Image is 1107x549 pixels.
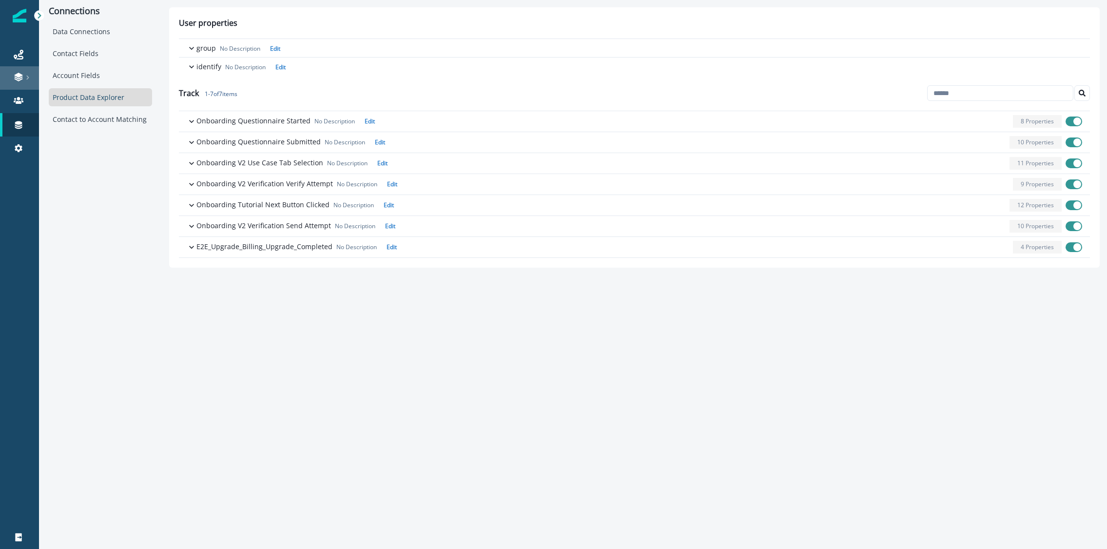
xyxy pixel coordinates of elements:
[1017,138,1054,147] p: 10 Properties
[337,180,377,189] p: No Description
[49,6,152,17] p: Connections
[381,180,397,188] button: Edit
[270,63,286,71] button: Edit
[179,58,1090,76] button: identifyNo DescriptionEdit
[1021,180,1054,189] p: 9 Properties
[379,222,395,230] button: Edit
[384,201,394,209] p: Edit
[196,199,330,210] p: Onboarding Tutorial Next Button Clicked
[325,138,365,147] p: No Description
[387,243,397,251] p: Edit
[1074,85,1090,101] button: Search
[275,63,286,71] p: Edit
[13,9,26,22] img: Inflection
[179,39,1090,57] button: groupNo DescriptionEdit
[179,216,1090,236] button: Onboarding V2 Verification Send AttemptNo DescriptionEdit10 Properties
[49,44,152,62] div: Contact Fields
[179,132,1090,153] button: Onboarding Questionnaire SubmittedNo DescriptionEdit10 Properties
[196,61,221,72] p: identify
[333,201,374,210] p: No Description
[220,44,260,53] p: No Description
[378,201,394,209] button: Edit
[179,153,1090,174] button: Onboarding V2 Use Case Tab SelectionNo DescriptionEdit11 Properties
[359,117,375,125] button: Edit
[264,44,280,53] button: Edit
[335,222,375,231] p: No Description
[1021,243,1054,252] p: 4 Properties
[381,243,397,251] button: Edit
[196,157,323,168] p: Onboarding V2 Use Case Tab Selection
[369,138,385,146] button: Edit
[1017,222,1054,231] p: 10 Properties
[49,110,152,128] div: Contact to Account Matching
[225,63,266,72] p: No Description
[49,88,152,106] div: Product Data Explorer
[336,243,377,252] p: No Description
[1017,201,1054,210] p: 12 Properties
[179,195,1090,216] button: Onboarding Tutorial Next Button ClickedNo DescriptionEdit12 Properties
[377,159,388,167] p: Edit
[179,17,237,39] p: User properties
[375,138,385,146] p: Edit
[196,43,216,53] p: group
[196,241,332,252] p: E2E_Upgrade_Billing_Upgrade_Completed
[385,222,395,230] p: Edit
[49,66,152,84] div: Account Fields
[196,137,321,147] p: Onboarding Questionnaire Submitted
[49,22,152,40] div: Data Connections
[179,111,1090,132] button: Onboarding Questionnaire StartedNo DescriptionEdit8 Properties
[199,90,237,98] span: 1 - 7 of 7 items
[371,159,388,167] button: Edit
[196,220,331,231] p: Onboarding V2 Verification Send Attempt
[270,44,280,53] p: Edit
[314,117,355,126] p: No Description
[179,174,1090,195] button: Onboarding V2 Verification Verify AttemptNo DescriptionEdit9 Properties
[327,159,368,168] p: No Description
[179,87,237,99] p: Track
[196,178,333,189] p: Onboarding V2 Verification Verify Attempt
[196,116,311,126] p: Onboarding Questionnaire Started
[387,180,397,188] p: Edit
[365,117,375,125] p: Edit
[1021,117,1054,126] p: 8 Properties
[1017,159,1054,168] p: 11 Properties
[179,237,1090,257] button: E2E_Upgrade_Billing_Upgrade_CompletedNo DescriptionEdit4 Properties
